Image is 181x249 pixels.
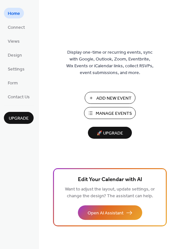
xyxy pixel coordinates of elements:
[85,92,135,104] button: Add New Event
[88,127,132,139] button: 🚀 Upgrade
[4,49,26,60] a: Design
[8,38,20,45] span: Views
[4,112,34,124] button: Upgrade
[8,66,25,73] span: Settings
[9,115,29,122] span: Upgrade
[4,36,24,46] a: Views
[84,107,136,119] button: Manage Events
[78,175,142,184] span: Edit Your Calendar with AI
[66,49,154,76] span: Display one-time or recurring events, sync with Google, Outlook, Zoom, Eventbrite, Wix Events or ...
[78,205,142,220] button: Open AI Assistant
[4,22,29,32] a: Connect
[92,129,128,138] span: 🚀 Upgrade
[8,24,25,31] span: Connect
[8,80,18,87] span: Form
[96,110,132,117] span: Manage Events
[88,210,123,217] span: Open AI Assistant
[4,77,22,88] a: Form
[4,91,34,102] a: Contact Us
[96,95,132,102] span: Add New Event
[4,63,28,74] a: Settings
[65,185,155,200] span: Want to adjust the layout, update settings, or change the design? The assistant can help.
[4,8,24,18] a: Home
[8,94,30,101] span: Contact Us
[8,52,22,59] span: Design
[8,10,20,17] span: Home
